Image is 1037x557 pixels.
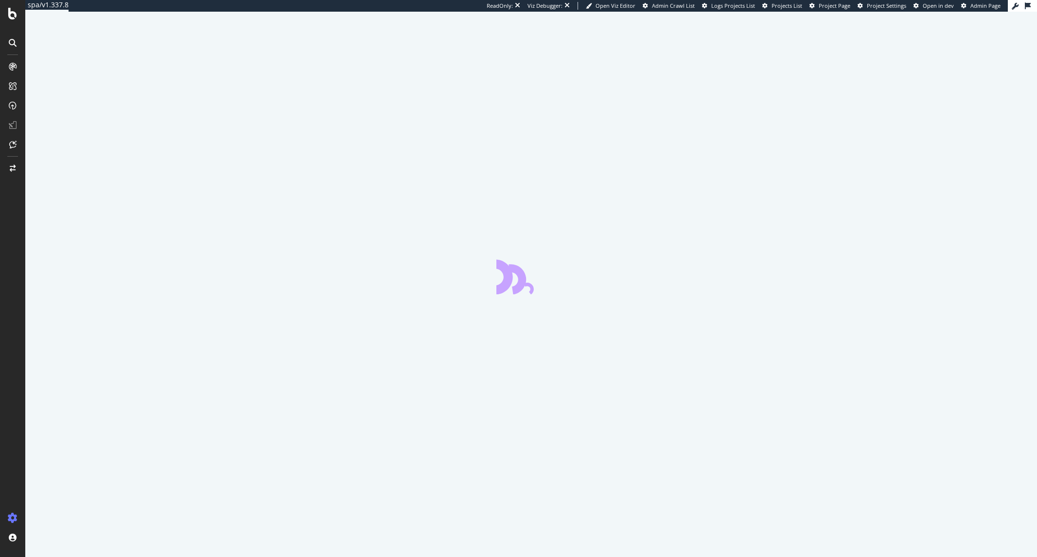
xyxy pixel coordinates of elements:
[487,2,513,10] div: ReadOnly:
[527,2,562,10] div: Viz Debugger:
[923,2,954,9] span: Open in dev
[652,2,695,9] span: Admin Crawl List
[762,2,802,10] a: Projects List
[702,2,755,10] a: Logs Projects List
[914,2,954,10] a: Open in dev
[586,2,635,10] a: Open Viz Editor
[961,2,1001,10] a: Admin Page
[970,2,1001,9] span: Admin Page
[772,2,802,9] span: Projects List
[596,2,635,9] span: Open Viz Editor
[819,2,850,9] span: Project Page
[643,2,695,10] a: Admin Crawl List
[867,2,906,9] span: Project Settings
[858,2,906,10] a: Project Settings
[809,2,850,10] a: Project Page
[711,2,755,9] span: Logs Projects List
[496,259,566,294] div: animation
